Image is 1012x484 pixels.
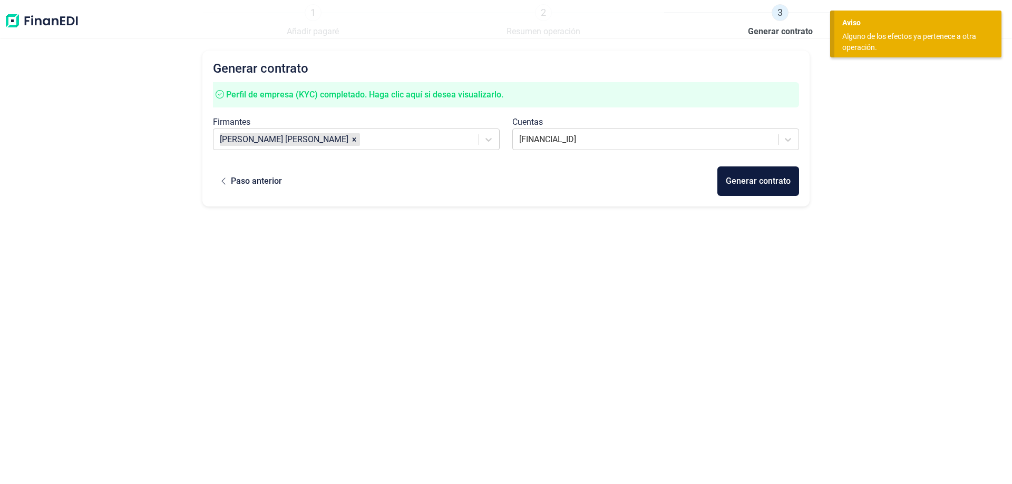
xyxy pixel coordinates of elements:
span: Perfil de empresa (KYC) completado. Haga clic aquí si desea visualizarlo. [226,90,503,100]
button: Generar contrato [717,166,799,196]
a: 3Generar contrato [748,4,813,38]
div: Firmantes [213,116,500,129]
div: Remove ALEXIS [348,133,360,146]
div: Cuentas [512,116,799,129]
h2: Generar contrato [213,61,799,76]
div: Alguno de los efectos ya pertenece a otra operación. [842,31,986,53]
span: 3 [772,4,789,21]
div: Generar contrato [726,175,791,187]
article: [PERSON_NAME] [PERSON_NAME] [220,133,348,146]
img: Logo de aplicación [4,4,79,38]
button: Paso anterior [213,166,290,196]
div: Paso anterior [231,175,282,187]
span: Generar contrato [748,25,813,38]
div: Aviso [842,17,994,28]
